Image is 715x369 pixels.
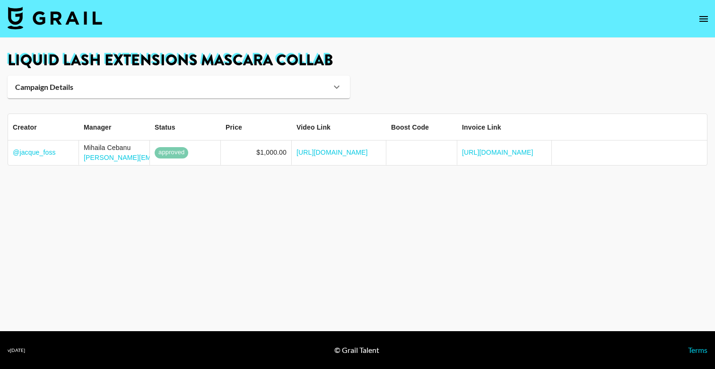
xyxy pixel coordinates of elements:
[694,9,713,28] button: open drawer
[221,114,292,141] div: Price
[84,154,253,161] a: [PERSON_NAME][EMAIL_ADDRESS][DOMAIN_NAME]
[8,347,25,353] div: v [DATE]
[150,114,221,141] div: Status
[15,82,73,92] strong: Campaign Details
[457,114,552,141] div: Invoice Link
[79,114,150,141] div: Manager
[226,114,242,141] div: Price
[8,53,707,68] h1: Liquid Lash Extensions Mascara collab
[334,345,379,355] div: © Grail Talent
[8,76,350,98] div: Campaign Details
[8,7,102,29] img: Grail Talent
[84,114,112,141] div: Manager
[155,148,188,157] span: approved
[13,148,56,157] a: @jacque_foss
[462,114,501,141] div: Invoice Link
[386,114,457,141] div: Boost Code
[296,148,368,157] a: [URL][DOMAIN_NAME]
[256,148,287,157] div: $1,000.00
[462,148,533,157] a: [URL][DOMAIN_NAME]
[13,114,37,141] div: Creator
[84,143,253,152] div: Mihaila Cebanu
[688,345,707,354] a: Terms
[8,114,79,141] div: Creator
[292,114,386,141] div: Video Link
[391,114,429,141] div: Boost Code
[296,114,331,141] div: Video Link
[155,114,175,141] div: Status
